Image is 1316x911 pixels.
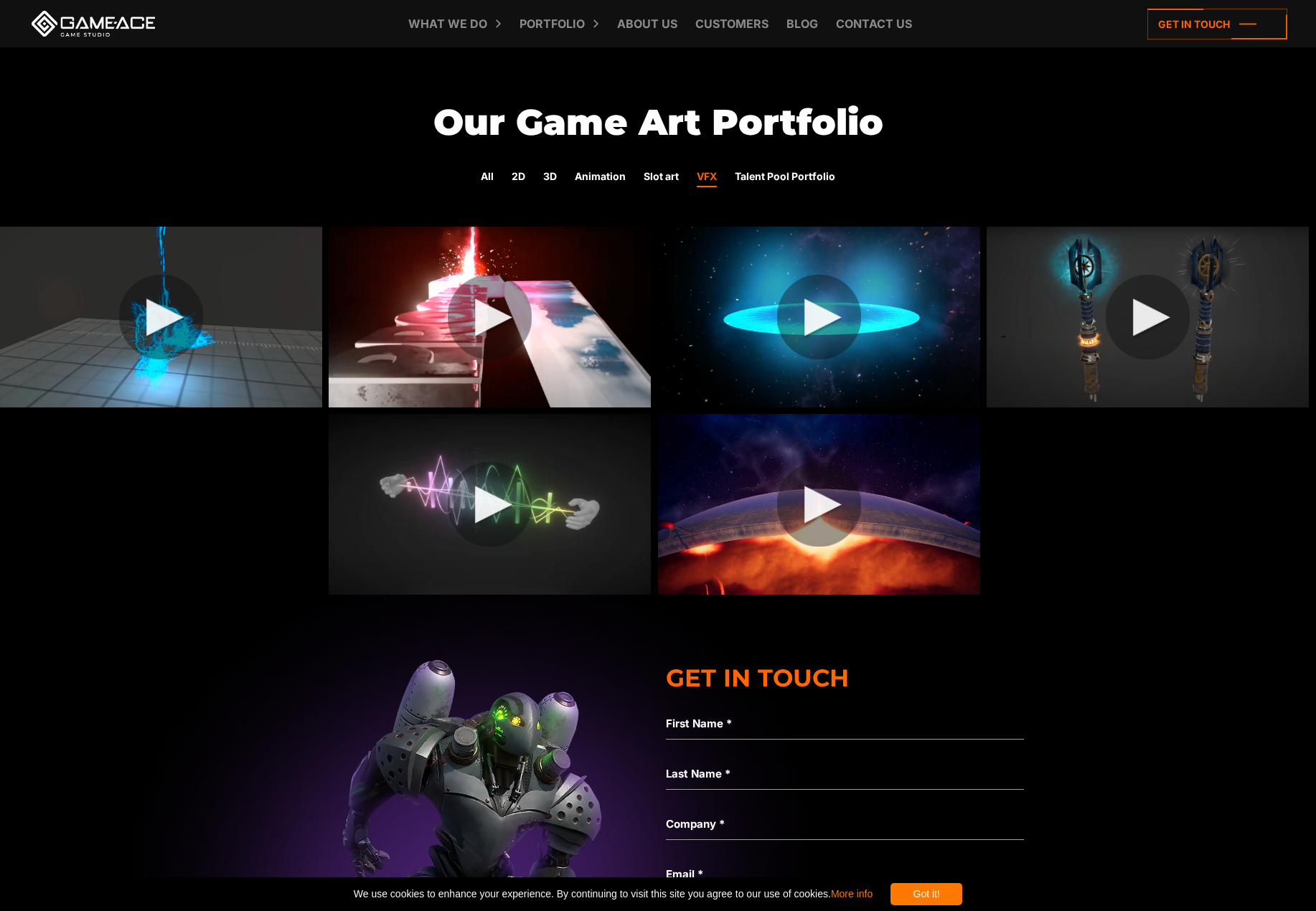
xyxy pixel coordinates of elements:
[644,169,679,187] a: Slot art
[354,883,873,905] span: We use cookies to enhance your experience. By continuing to visit this site you agree to our use ...
[987,227,1309,407] img: VFX
[658,414,980,595] img: VFX
[666,866,1023,883] label: Email *
[735,169,835,187] a: Talent Pool Portfolio
[890,883,962,905] div: Got it!
[666,715,1023,732] label: First Name *
[1147,9,1287,39] a: Get in touch
[666,765,1023,783] label: Last Name *
[329,414,651,595] img: VFX
[512,169,525,187] a: 2D
[831,888,873,900] a: More info
[543,169,557,187] a: 3D
[658,227,980,407] img: VFX
[329,227,651,407] img: VFX
[697,169,717,187] a: VFX
[481,169,494,187] a: All
[575,169,626,187] a: Animation
[666,816,1023,833] label: Company *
